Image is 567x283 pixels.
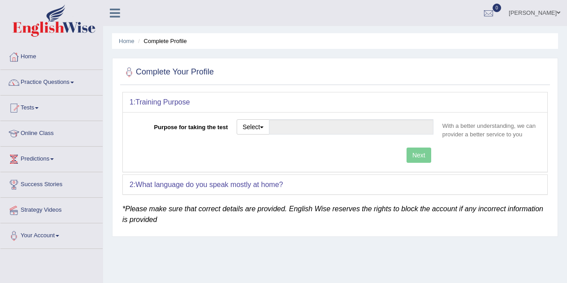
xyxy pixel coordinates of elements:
a: Home [119,38,134,44]
a: Home [0,44,103,67]
span: 0 [493,4,502,12]
a: Tests [0,96,103,118]
a: Success Stories [0,172,103,195]
b: What language do you speak mostly at home? [135,181,283,188]
a: Strategy Videos [0,198,103,220]
button: Select [237,119,269,135]
em: *Please make sure that correct details are provided. English Wise reserves the rights to block th... [122,205,543,223]
b: Training Purpose [135,98,190,106]
a: Predictions [0,147,103,169]
a: Practice Questions [0,70,103,92]
label: Purpose for taking the test [130,119,232,131]
div: 2: [123,175,547,195]
p: With a better understanding, we can provider a better service to you [438,122,541,139]
li: Complete Profile [136,37,186,45]
a: Online Class [0,121,103,144]
a: Your Account [0,223,103,246]
h2: Complete Your Profile [122,65,214,79]
div: 1: [123,92,547,112]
